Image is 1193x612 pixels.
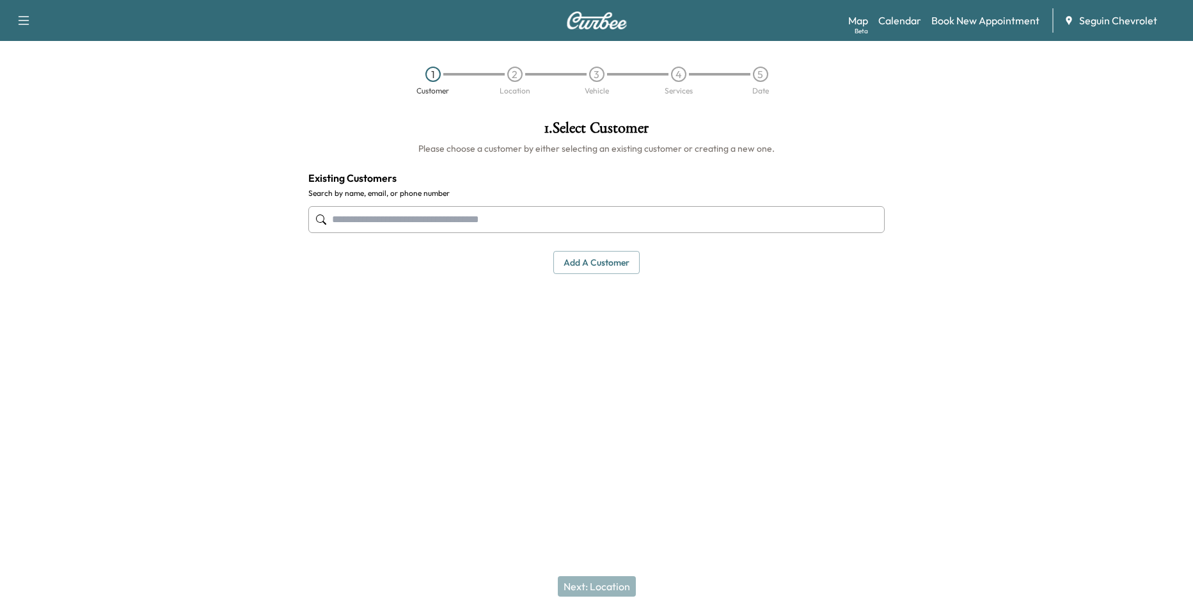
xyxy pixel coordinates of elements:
[308,170,885,186] h4: Existing Customers
[1079,13,1157,28] span: Seguin Chevrolet
[589,67,604,82] div: 3
[665,87,693,95] div: Services
[553,251,640,275] button: Add a customer
[566,12,628,29] img: Curbee Logo
[855,26,868,36] div: Beta
[585,87,609,95] div: Vehicle
[671,67,686,82] div: 4
[308,120,885,142] h1: 1 . Select Customer
[425,67,441,82] div: 1
[931,13,1039,28] a: Book New Appointment
[308,142,885,155] h6: Please choose a customer by either selecting an existing customer or creating a new one.
[500,87,530,95] div: Location
[416,87,449,95] div: Customer
[752,87,769,95] div: Date
[753,67,768,82] div: 5
[308,188,885,198] label: Search by name, email, or phone number
[507,67,523,82] div: 2
[878,13,921,28] a: Calendar
[848,13,868,28] a: MapBeta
